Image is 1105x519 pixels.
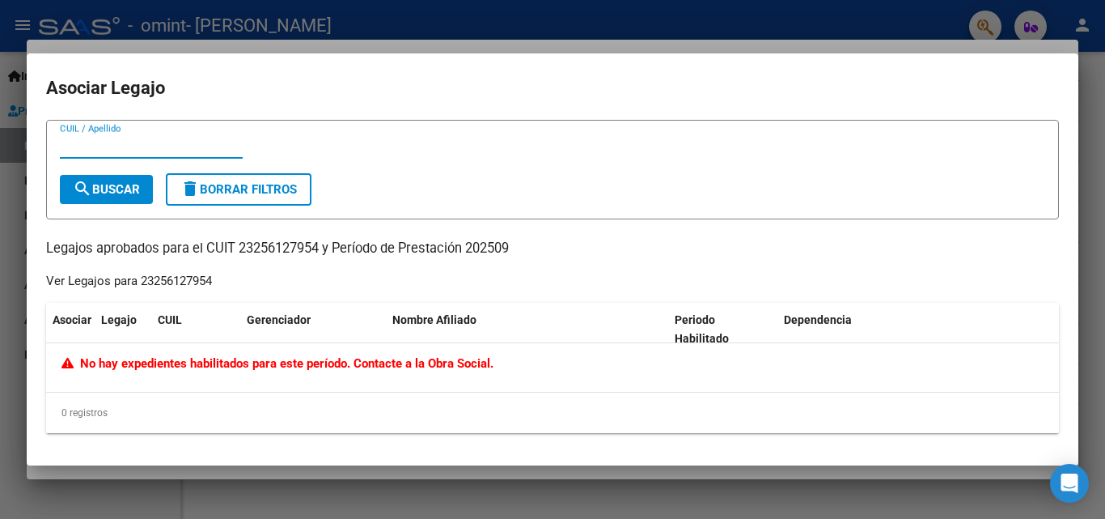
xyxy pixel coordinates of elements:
[46,272,212,291] div: Ver Legajos para 23256127954
[151,303,240,356] datatable-header-cell: CUIL
[180,182,297,197] span: Borrar Filtros
[240,303,386,356] datatable-header-cell: Gerenciador
[61,356,493,371] span: No hay expedientes habilitados para este período. Contacte a la Obra Social.
[46,393,1059,433] div: 0 registros
[1050,464,1089,503] div: Open Intercom Messenger
[73,182,140,197] span: Buscar
[668,303,777,356] datatable-header-cell: Periodo Habilitado
[392,313,476,326] span: Nombre Afiliado
[73,179,92,198] mat-icon: search
[95,303,151,356] datatable-header-cell: Legajo
[46,239,1059,259] p: Legajos aprobados para el CUIT 23256127954 y Período de Prestación 202509
[784,313,852,326] span: Dependencia
[386,303,668,356] datatable-header-cell: Nombre Afiliado
[46,303,95,356] datatable-header-cell: Asociar
[777,303,1060,356] datatable-header-cell: Dependencia
[101,313,137,326] span: Legajo
[53,313,91,326] span: Asociar
[158,313,182,326] span: CUIL
[46,73,1059,104] h2: Asociar Legajo
[166,173,311,206] button: Borrar Filtros
[60,175,153,204] button: Buscar
[180,179,200,198] mat-icon: delete
[247,313,311,326] span: Gerenciador
[675,313,729,345] span: Periodo Habilitado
